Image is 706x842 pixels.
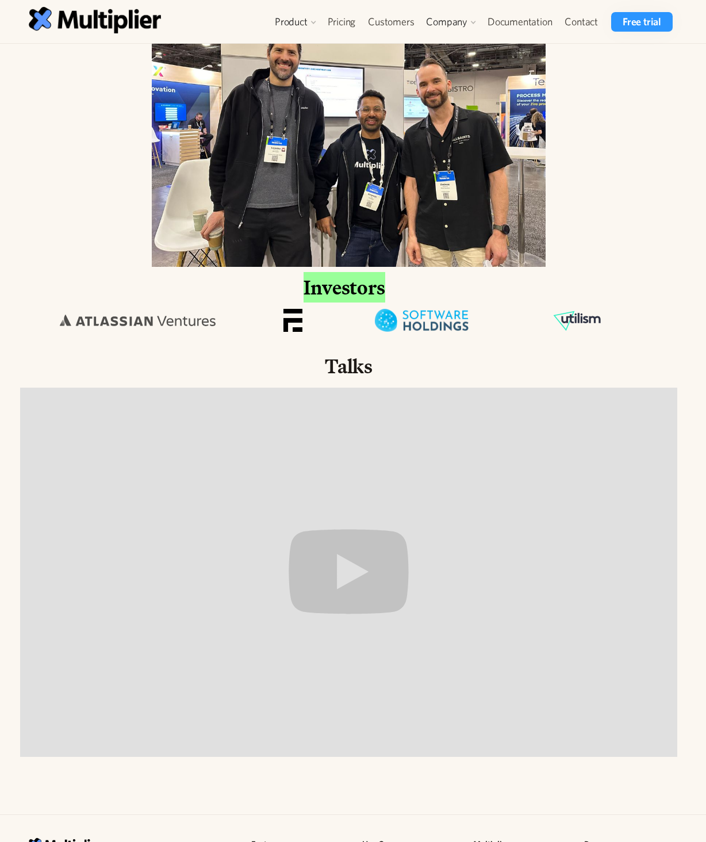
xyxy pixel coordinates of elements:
[420,12,481,32] div: Company
[426,15,467,29] div: Company
[558,12,604,32] a: Contact
[275,15,308,29] div: Product
[304,272,385,303] font: Investors
[321,12,362,32] a: Pricing
[362,12,420,32] a: Customers
[611,12,673,32] a: Free trial
[20,355,677,378] h2: Talks
[269,12,321,32] div: Product
[20,388,677,757] iframe: How Scribd leverages automation across the entire employee lifecycle | Team '22 | Atlassian
[481,12,558,32] a: Documentation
